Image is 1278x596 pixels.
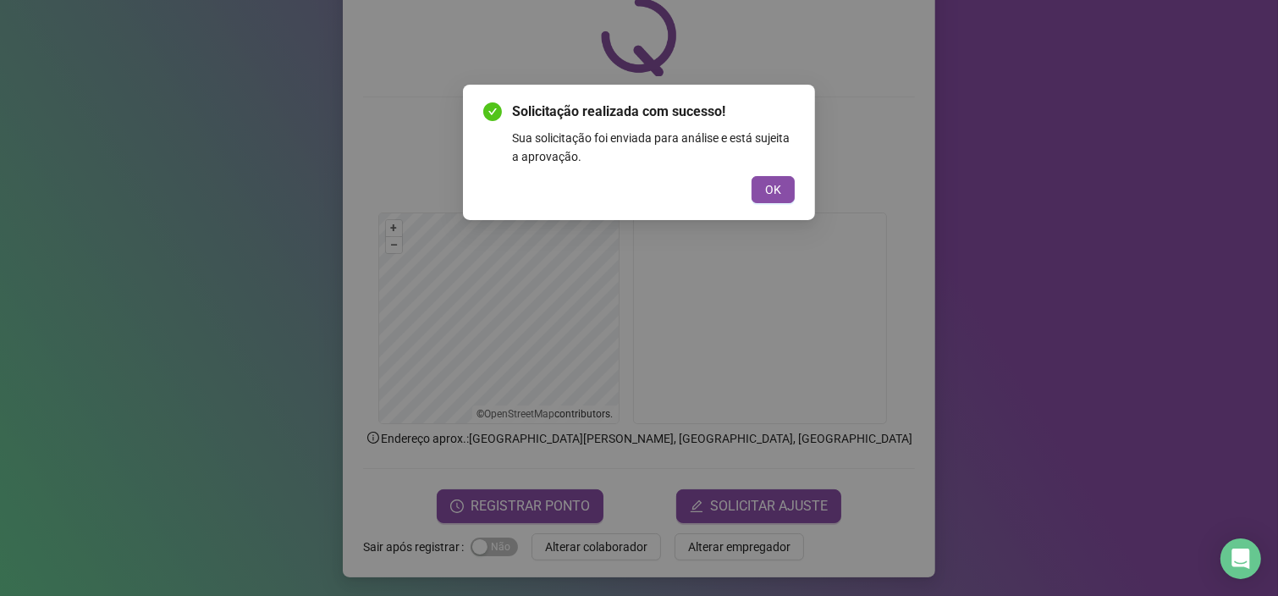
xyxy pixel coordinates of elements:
[752,176,795,203] button: OK
[765,180,781,199] span: OK
[512,129,795,166] div: Sua solicitação foi enviada para análise e está sujeita a aprovação.
[1220,538,1261,579] div: Open Intercom Messenger
[512,102,795,122] span: Solicitação realizada com sucesso!
[483,102,502,121] span: check-circle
